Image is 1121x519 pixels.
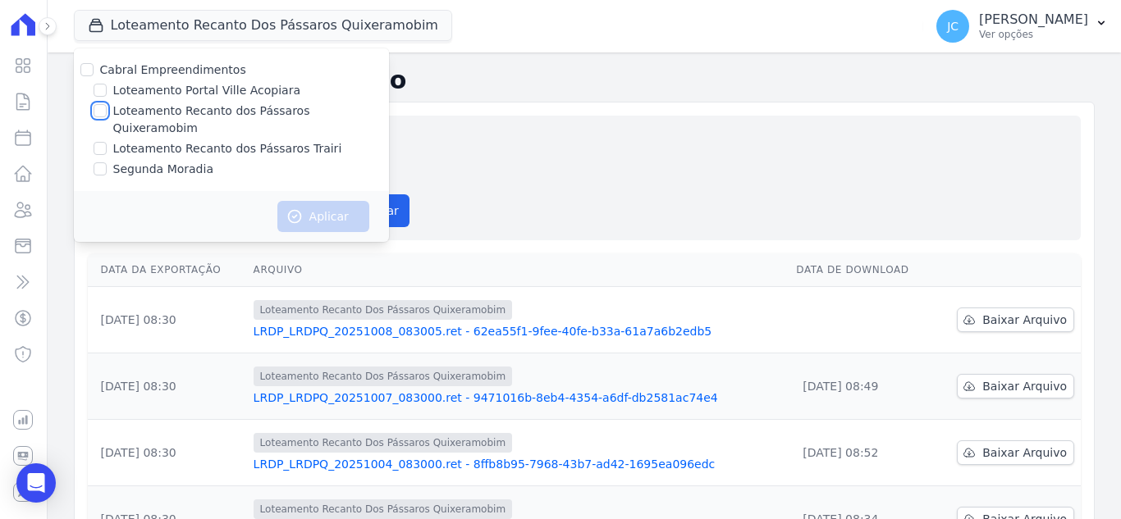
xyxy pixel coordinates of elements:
td: [DATE] 08:52 [789,420,932,486]
span: Baixar Arquivo [982,378,1067,394]
a: Baixar Arquivo [957,307,1074,332]
th: Data de Download [789,253,932,287]
p: Ver opções [979,28,1088,41]
a: Baixar Arquivo [957,374,1074,398]
span: Baixar Arquivo [982,444,1067,461]
span: Loteamento Recanto Dos Pássaros Quixeramobim [254,499,513,519]
td: [DATE] 08:49 [789,353,932,420]
th: Arquivo [247,253,790,287]
h2: Exportações de Retorno [74,66,1095,95]
label: Cabral Empreendimentos [100,63,246,76]
div: Open Intercom Messenger [16,463,56,503]
td: [DATE] 08:30 [88,287,247,353]
span: JC [947,20,959,32]
label: Loteamento Portal Ville Acopiara [113,82,300,99]
a: LRDP_LRDPQ_20251007_083000.ret - 9471016b-8eb4-4354-a6df-db2581ac74e4 [254,389,784,406]
button: Aplicar [277,201,369,232]
span: Loteamento Recanto Dos Pássaros Quixeramobim [254,300,513,320]
th: Data da Exportação [88,253,247,287]
p: [PERSON_NAME] [979,11,1088,28]
label: Loteamento Recanto dos Pássaros Trairi [113,140,342,157]
a: LRDP_LRDPQ_20251004_083000.ret - 8ffb8b95-7968-43b7-ad42-1695ea096edc [254,456,784,472]
td: [DATE] 08:30 [88,353,247,420]
button: Loteamento Recanto Dos Pássaros Quixeramobim [74,10,452,41]
a: Baixar Arquivo [957,440,1074,465]
button: JC [PERSON_NAME] Ver opções [923,3,1121,49]
span: Loteamento Recanto Dos Pássaros Quixeramobim [254,366,513,386]
a: LRDP_LRDPQ_20251008_083005.ret - 62ea55f1-9fee-40fe-b33a-61a7a6b2edb5 [254,323,784,339]
label: Segunda Moradia [113,161,213,178]
label: Loteamento Recanto dos Pássaros Quixeramobim [113,102,389,137]
span: Loteamento Recanto Dos Pássaros Quixeramobim [254,433,513,453]
td: [DATE] 08:30 [88,420,247,486]
span: Baixar Arquivo [982,312,1067,328]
